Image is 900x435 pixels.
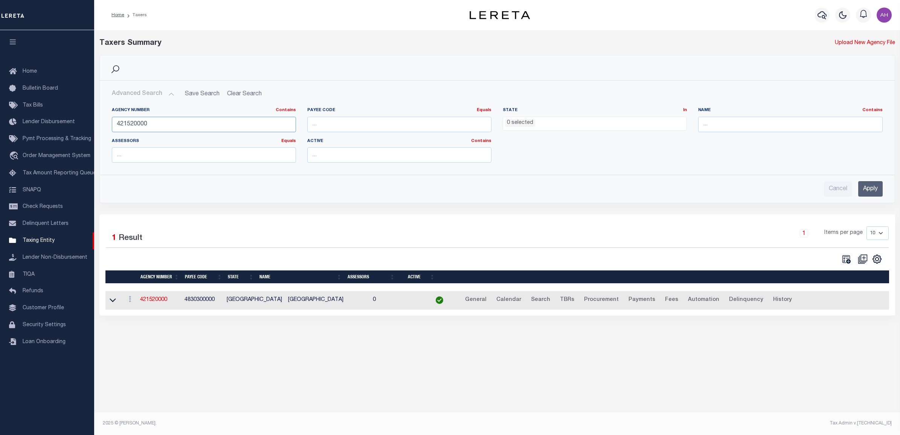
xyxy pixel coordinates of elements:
a: Calendar [493,294,525,306]
th: Assessors: activate to sort column ascending [345,270,398,284]
a: General [462,294,490,306]
th: Agency Number: activate to sort column ascending [137,270,182,284]
span: Lender Non-Disbursement [23,255,87,260]
th: Payee Code: activate to sort column ascending [182,270,225,284]
span: Tax Bills [23,103,43,108]
th: Name: activate to sort column ascending [256,270,345,284]
span: TIQA [23,272,35,277]
input: Cancel [824,181,852,197]
li: 0 selected [505,119,535,127]
label: Active [307,138,491,145]
li: Taxers [124,12,147,18]
span: Home [23,69,37,74]
span: 1 [112,234,116,242]
a: Equals [281,139,296,143]
img: check-icon-green.svg [436,296,443,304]
a: Home [111,13,124,17]
a: Automation [685,294,723,306]
td: [GEOGRAPHIC_DATA] [224,291,285,310]
label: Result [119,232,142,244]
input: ... [307,117,491,132]
span: Pymt Processing & Tracking [23,136,91,142]
a: In [683,108,687,112]
th: Active: activate to sort column ascending [398,270,438,284]
span: Order Management System [23,153,90,159]
span: Check Requests [23,204,63,209]
a: Delinquency [726,294,767,306]
span: Items per page [824,229,863,237]
label: Name [698,107,882,114]
span: Refunds [23,288,43,294]
th: State: activate to sort column ascending [225,270,256,284]
div: Taxers Summary [99,38,693,49]
td: [GEOGRAPHIC_DATA] [285,291,370,310]
input: ... [307,147,491,163]
input: Apply [858,181,883,197]
label: State [503,107,687,114]
a: 1 [800,229,808,237]
img: logo-dark.svg [470,11,530,19]
span: SNAPQ [23,187,41,192]
img: svg+xml;base64,PHN2ZyB4bWxucz0iaHR0cDovL3d3dy53My5vcmcvMjAwMC9zdmciIHBvaW50ZXItZXZlbnRzPSJub25lIi... [877,8,892,23]
div: 2025 © [PERSON_NAME]. [97,420,497,427]
span: Bulletin Board [23,86,58,91]
a: Equals [477,108,491,112]
a: Procurement [581,294,622,306]
label: Payee Code [307,107,491,114]
label: Agency Number [112,107,296,114]
a: Payments [625,294,659,306]
a: Search [528,294,554,306]
a: TBRs [557,294,578,306]
span: Loan Onboarding [23,339,66,345]
span: Tax Amount Reporting Queue [23,171,96,176]
span: Security Settings [23,322,66,328]
button: Advanced Search [112,87,174,101]
td: 4830300000 [182,291,224,310]
input: ... [698,117,882,132]
a: Fees [662,294,682,306]
input: ... [112,117,296,132]
span: Delinquent Letters [23,221,69,226]
a: Contains [276,108,296,112]
span: Taxing Entity [23,238,55,243]
a: History [770,294,795,306]
a: Contains [471,139,491,143]
a: Upload New Agency File [835,39,895,47]
td: 0 [370,291,421,310]
span: Lender Disbursement [23,119,75,125]
i: travel_explore [9,151,21,161]
label: Assessors [112,138,296,145]
a: 421520000 [140,297,167,302]
span: Customer Profile [23,305,64,311]
a: Contains [862,108,883,112]
div: Tax Admin v.[TECHNICAL_ID] [503,420,892,427]
input: ... [112,147,296,163]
